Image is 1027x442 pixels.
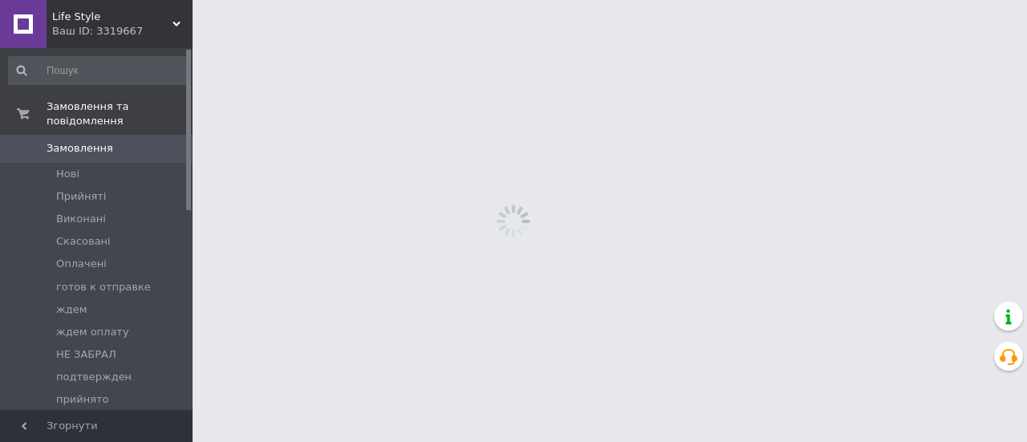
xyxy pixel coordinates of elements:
input: Пошук [8,56,189,85]
span: НЕ ЗАБРАЛ [56,347,116,362]
span: Нові [56,167,79,181]
span: ждем [56,302,87,317]
div: Ваш ID: 3319667 [52,24,193,39]
span: ждем оплату [56,325,129,339]
span: Оплачені [56,257,107,271]
span: Замовлення [47,141,113,156]
span: Life Style [52,10,173,24]
span: Виконані [56,212,106,226]
span: Прийняті [56,189,106,204]
span: прийнято [56,392,109,407]
span: Замовлення та повідомлення [47,99,193,128]
span: Скасовані [56,234,111,249]
span: готов к отправке [56,280,151,294]
span: подтвержден [56,370,132,384]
